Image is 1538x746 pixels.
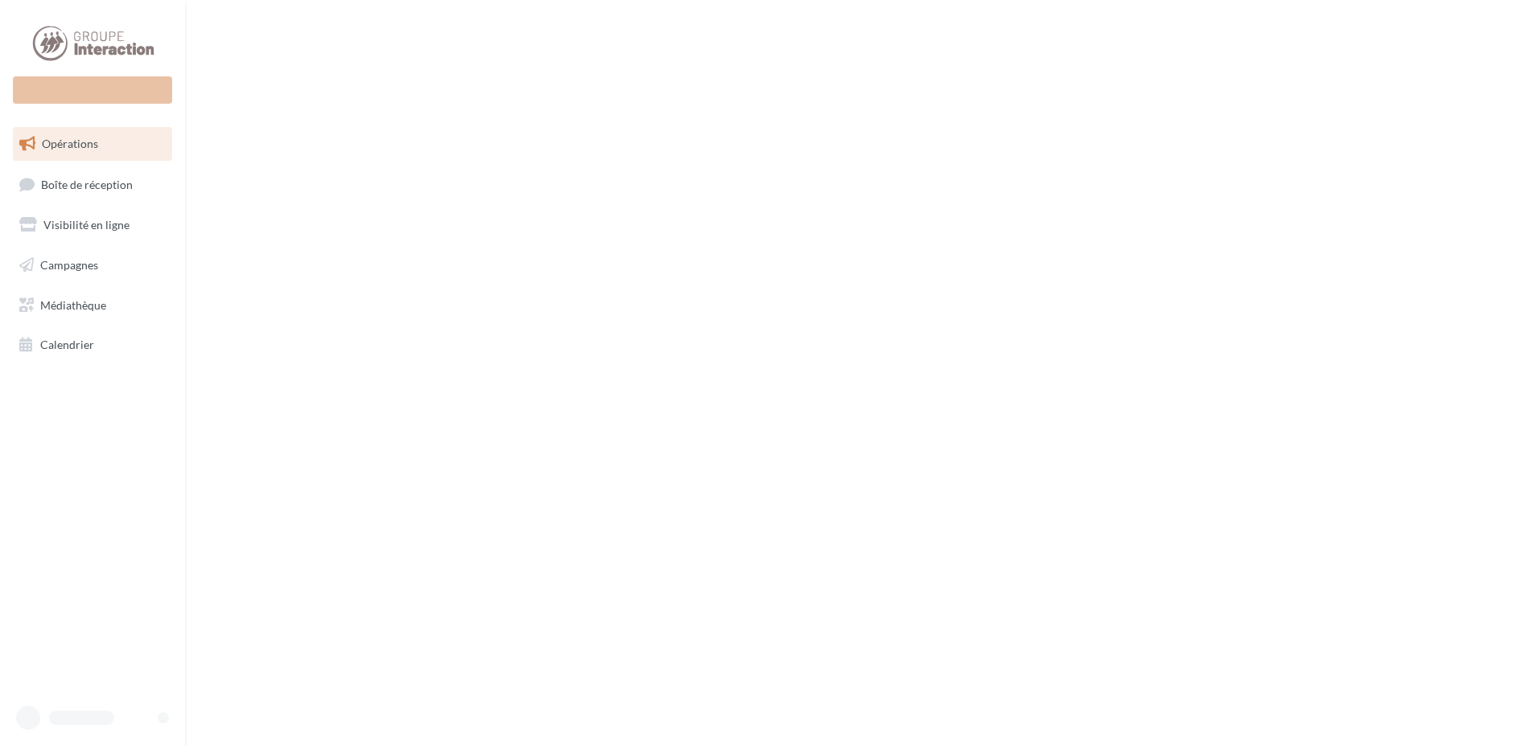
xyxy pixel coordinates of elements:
[10,289,175,322] a: Médiathèque
[40,258,98,272] span: Campagnes
[10,127,175,161] a: Opérations
[13,76,172,104] div: Nouvelle campagne
[42,137,98,150] span: Opérations
[10,248,175,282] a: Campagnes
[43,218,130,232] span: Visibilité en ligne
[10,167,175,202] a: Boîte de réception
[41,177,133,191] span: Boîte de réception
[10,328,175,362] a: Calendrier
[40,297,106,311] span: Médiathèque
[10,208,175,242] a: Visibilité en ligne
[40,338,94,351] span: Calendrier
